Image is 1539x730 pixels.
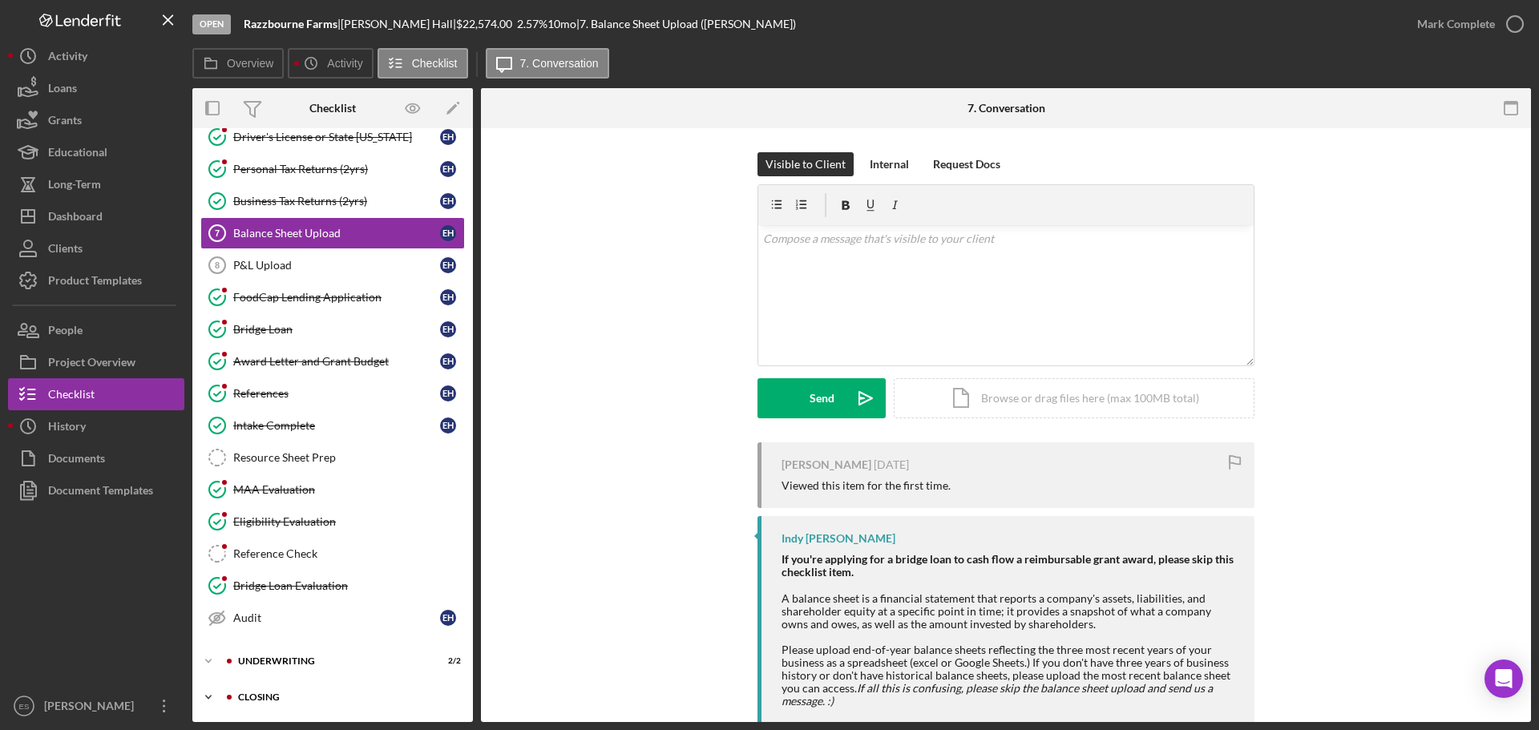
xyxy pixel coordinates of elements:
[810,378,834,418] div: Send
[200,377,465,409] a: ReferencesEH
[233,259,440,272] div: P&L Upload
[233,547,464,560] div: Reference Check
[757,152,854,176] button: Visible to Client
[48,40,87,76] div: Activity
[440,257,456,273] div: E H
[782,458,871,471] div: [PERSON_NAME]
[244,18,341,30] div: |
[200,602,465,634] a: AuditEH
[412,57,458,70] label: Checklist
[8,346,184,378] button: Project Overview
[456,18,517,30] div: $22,574.00
[8,40,184,72] button: Activity
[576,18,796,30] div: | 7. Balance Sheet Upload ([PERSON_NAME])
[200,570,465,602] a: Bridge Loan Evaluation
[48,136,107,172] div: Educational
[200,345,465,377] a: Award Letter and Grant BudgetEH
[192,48,284,79] button: Overview
[48,474,153,510] div: Document Templates
[233,515,464,528] div: Eligibility Evaluation
[215,260,220,270] tspan: 8
[782,479,951,492] div: Viewed this item for the first time.
[8,232,184,264] button: Clients
[8,314,184,346] button: People
[200,281,465,313] a: FoodCap Lending ApplicationEH
[233,611,440,624] div: Audit
[233,323,440,336] div: Bridge Loan
[8,442,184,474] button: Documents
[1417,8,1495,40] div: Mark Complete
[233,419,440,432] div: Intake Complete
[432,656,461,666] div: 2 / 2
[238,656,421,666] div: Underwriting
[200,313,465,345] a: Bridge LoanEH
[440,353,456,369] div: E H
[8,72,184,104] button: Loans
[765,152,846,176] div: Visible to Client
[757,378,886,418] button: Send
[233,291,440,304] div: FoodCap Lending Application
[200,153,465,185] a: Personal Tax Returns (2yrs)EH
[233,131,440,143] div: Driver's License or State [US_STATE]
[48,264,142,300] div: Product Templates
[782,643,1238,708] div: Please upload end-of-year balance sheets reflecting the three most recent years of your business ...
[200,249,465,281] a: 8P&L UploadEH
[1484,659,1523,698] div: Open Intercom Messenger
[378,48,468,79] button: Checklist
[517,18,547,30] div: 2.57 %
[233,195,440,208] div: Business Tax Returns (2yrs)
[200,217,465,249] a: 7Balance Sheet UploadEH
[440,610,456,626] div: E H
[440,385,456,401] div: E H
[200,442,465,474] a: Resource Sheet Prep
[8,264,184,296] button: Product Templates
[48,314,83,350] div: People
[520,57,599,70] label: 7. Conversation
[933,152,1000,176] div: Request Docs
[8,200,184,232] button: Dashboard
[215,228,220,238] tspan: 7
[967,102,1045,115] div: 7. Conversation
[48,442,105,478] div: Documents
[440,193,456,209] div: E H
[233,483,464,496] div: MAA Evaluation
[309,102,356,115] div: Checklist
[233,355,440,368] div: Award Letter and Grant Budget
[233,579,464,592] div: Bridge Loan Evaluation
[8,378,184,410] button: Checklist
[8,474,184,506] a: Document Templates
[440,417,456,434] div: E H
[440,289,456,305] div: E H
[48,378,95,414] div: Checklist
[8,690,184,722] button: ES[PERSON_NAME]
[48,200,103,236] div: Dashboard
[233,451,464,464] div: Resource Sheet Prep
[547,18,576,30] div: 10 mo
[440,161,456,177] div: E H
[200,474,465,506] a: MAA Evaluation
[200,185,465,217] a: Business Tax Returns (2yrs)EH
[862,152,917,176] button: Internal
[288,48,373,79] button: Activity
[8,136,184,168] button: Educational
[440,225,456,241] div: E H
[48,232,83,268] div: Clients
[200,538,465,570] a: Reference Check
[48,346,135,382] div: Project Overview
[782,552,1234,579] strong: If you're applying for a bridge loan to cash flow a reimbursable grant award, please skip this ch...
[8,104,184,136] button: Grants
[200,121,465,153] a: Driver's License or State [US_STATE]EH
[782,681,1213,708] em: If all this is confusing, please skip the balance sheet upload and send us a message. :)
[782,532,895,545] div: Indy [PERSON_NAME]
[440,129,456,145] div: E H
[19,702,30,711] text: ES
[233,387,440,400] div: References
[8,410,184,442] button: History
